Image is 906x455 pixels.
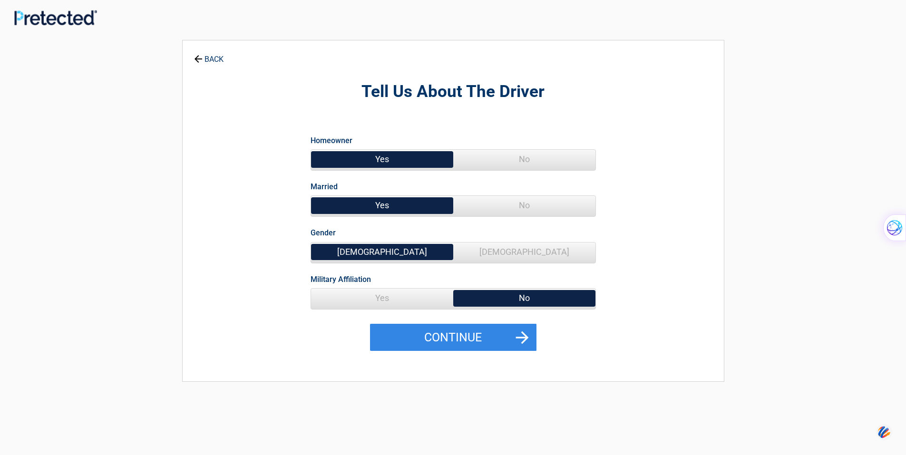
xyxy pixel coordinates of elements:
[311,242,453,261] span: [DEMOGRAPHIC_DATA]
[311,180,338,193] label: Married
[453,289,595,308] span: No
[453,150,595,169] span: No
[311,134,352,147] label: Homeowner
[235,81,672,103] h2: Tell Us About The Driver
[192,47,225,63] a: BACK
[876,423,892,441] img: svg+xml;base64,PHN2ZyB3aWR0aD0iNDQiIGhlaWdodD0iNDQiIHZpZXdCb3g9IjAgMCA0NCA0NCIgZmlsbD0ibm9uZSIgeG...
[311,273,371,286] label: Military Affiliation
[311,196,453,215] span: Yes
[14,10,97,25] img: Main Logo
[311,226,336,239] label: Gender
[370,324,536,351] button: Continue
[453,242,595,261] span: [DEMOGRAPHIC_DATA]
[311,289,453,308] span: Yes
[453,196,595,215] span: No
[311,150,453,169] span: Yes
